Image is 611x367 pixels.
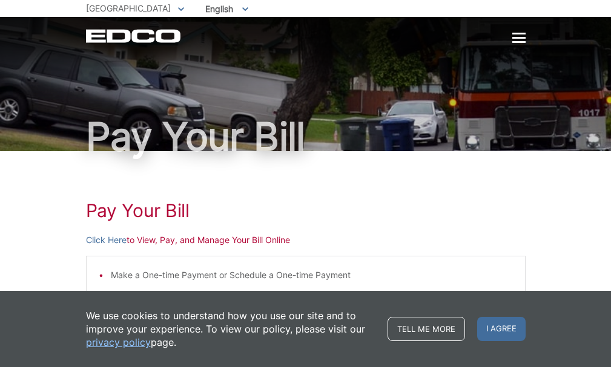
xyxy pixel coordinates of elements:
[86,233,526,247] p: to View, Pay, and Manage Your Bill Online
[86,117,526,156] h1: Pay Your Bill
[477,317,526,341] span: I agree
[86,200,526,221] h1: Pay Your Bill
[111,268,513,282] li: Make a One-time Payment or Schedule a One-time Payment
[388,317,465,341] a: Tell me more
[86,336,151,349] a: privacy policy
[86,233,127,247] a: Click Here
[86,309,375,349] p: We use cookies to understand how you use our site and to improve your experience. To view our pol...
[86,29,182,43] a: EDCD logo. Return to the homepage.
[86,3,171,13] span: [GEOGRAPHIC_DATA]
[111,289,513,302] li: Set-up Auto-pay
